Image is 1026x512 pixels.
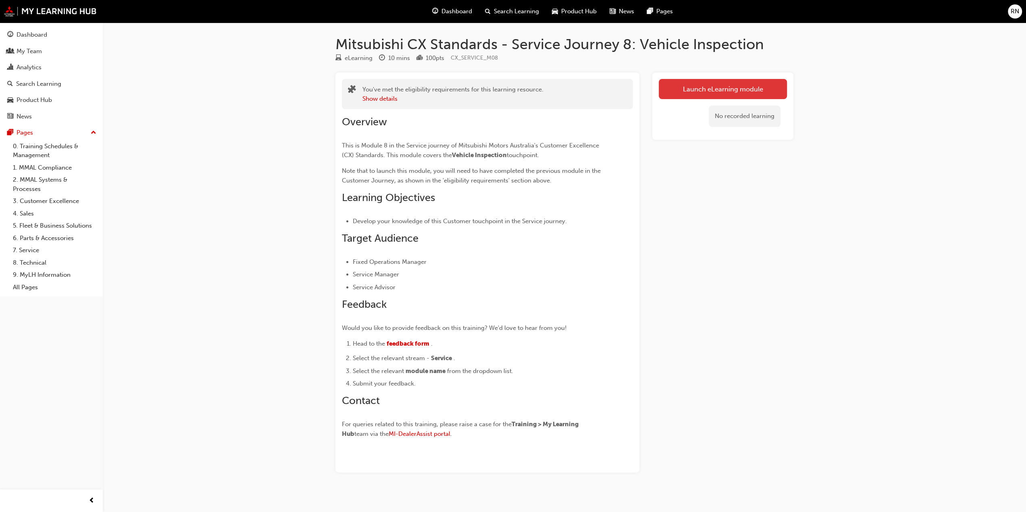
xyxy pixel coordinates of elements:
[353,340,385,347] span: Head to the
[3,27,100,42] a: Dashboard
[450,430,452,437] span: .
[7,31,13,39] span: guage-icon
[426,3,479,20] a: guage-iconDashboard
[451,54,498,61] span: Learning resource code
[10,244,100,257] a: 7. Service
[379,53,410,63] div: Duration
[709,106,780,127] div: No recorded learning
[342,421,580,437] span: Training > My Learning Hub
[10,281,100,294] a: All Pages
[3,93,100,108] a: Product Hub
[10,174,100,195] a: 2. MMAL Systems & Processes
[379,55,385,62] span: clock-icon
[17,63,42,72] div: Analytics
[432,6,438,17] span: guage-icon
[342,191,435,204] span: Learning Objectives
[3,60,100,75] a: Analytics
[10,232,100,245] a: 6. Parts & Accessories
[10,207,100,220] a: 4. Sales
[335,53,373,63] div: Type
[447,367,513,375] span: from the dropdown list.
[17,128,33,137] div: Pages
[545,3,603,20] a: car-iconProduct Hub
[561,7,597,16] span: Product Hub
[406,367,445,375] span: module name
[416,53,444,63] div: Points
[91,128,96,138] span: up-icon
[7,97,13,104] span: car-icon
[10,269,100,281] a: 9. MyLH Information
[494,7,539,16] span: Search Learning
[454,354,455,362] span: .
[7,48,13,55] span: people-icon
[3,44,100,59] a: My Team
[10,257,100,269] a: 8. Technical
[342,298,387,311] span: Feedback
[479,3,545,20] a: search-iconSearch Learning
[16,79,61,89] div: Search Learning
[362,94,397,104] button: Show details
[353,284,395,291] span: Service Advisor
[342,394,380,407] span: Contact
[353,367,404,375] span: Select the relevant
[345,54,373,63] div: eLearning
[1008,4,1022,19] button: RN
[348,86,356,95] span: puzzle-icon
[7,64,13,71] span: chart-icon
[353,218,567,225] span: Develop your knowledge of this Customer touchpoint in the Service journey.
[335,55,341,62] span: learningResourceType_ELEARNING-icon
[656,7,673,16] span: Pages
[431,340,433,347] span: .
[353,258,427,265] span: Fixed Operations Manager
[426,54,444,63] div: 100 pts
[335,35,793,53] h1: Mitsubishi CX Standards - Service Journey 8: Vehicle Inspection
[619,7,634,16] span: News
[1011,7,1019,16] span: RN
[389,430,450,437] a: MI-DealerAssist portal
[10,195,100,207] a: 3. Customer Excellence
[603,3,641,20] a: news-iconNews
[342,167,602,184] span: Note that to launch this module, you will need to have completed the previous module in the Custo...
[3,125,100,140] button: Pages
[10,220,100,232] a: 5. Fleet & Business Solutions
[354,430,389,437] span: team via the
[3,77,100,91] a: Search Learning
[641,3,679,20] a: pages-iconPages
[387,340,429,347] a: feedback form
[441,7,472,16] span: Dashboard
[342,232,418,245] span: Target Audience
[17,47,42,56] div: My Team
[3,109,100,124] a: News
[552,6,558,17] span: car-icon
[431,354,452,362] span: Service
[353,354,429,362] span: Select the relevant stream -
[647,6,653,17] span: pages-icon
[17,30,47,39] div: Dashboard
[4,6,97,17] img: mmal
[10,162,100,174] a: 1. MMAL Compliance
[7,113,13,120] span: news-icon
[342,421,512,428] span: For queries related to this training, please raise a case for the
[610,6,616,17] span: news-icon
[362,85,543,103] div: You've met the eligibility requirements for this learning resource.
[388,54,410,63] div: 10 mins
[452,151,507,159] span: Vehicle Inspection
[353,271,399,278] span: Service Manager
[416,55,422,62] span: podium-icon
[10,140,100,162] a: 0. Training Schedules & Management
[342,142,601,159] span: This is Module 8 in the Service journey of Mitsubishi Motors Australia's Customer Excellence (CX)...
[3,26,100,125] button: DashboardMy TeamAnalyticsSearch LearningProduct HubNews
[7,129,13,137] span: pages-icon
[659,79,787,99] a: Launch eLearning module
[7,81,13,88] span: search-icon
[507,151,539,159] span: touchpoint.
[485,6,491,17] span: search-icon
[342,324,567,332] span: Would you like to provide feedback on this training? We'd love to hear from you!
[342,116,387,128] span: Overview
[17,95,52,105] div: Product Hub
[353,380,416,387] span: Submit your feedback.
